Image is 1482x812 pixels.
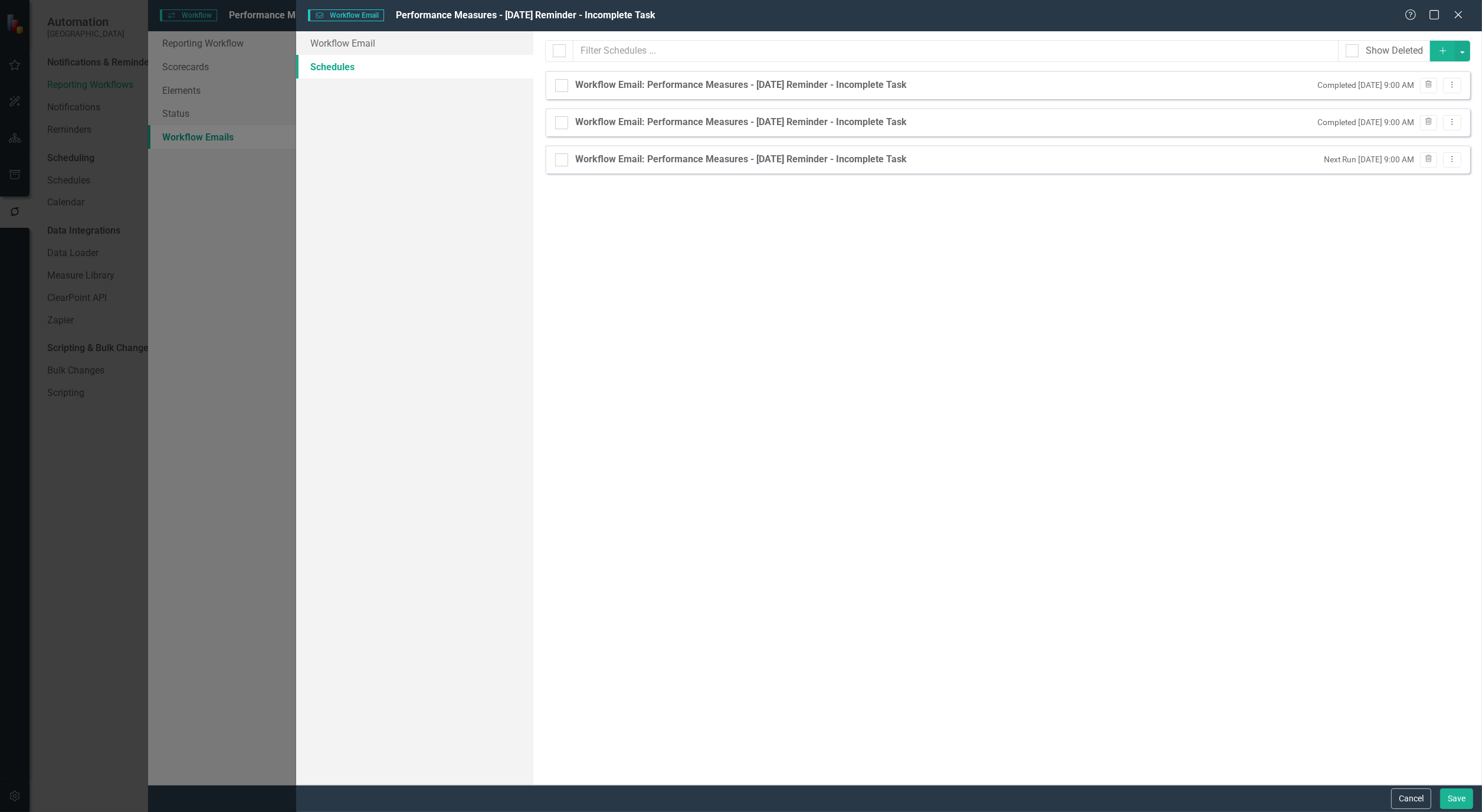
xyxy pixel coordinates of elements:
[575,78,907,92] div: Workflow Email: Performance Measures - [DATE] Reminder - Incomplete Task
[396,9,655,21] span: Performance Measures - [DATE] Reminder - Incomplete Task
[573,40,1339,62] input: Filter Schedules ...
[296,55,533,78] a: Schedules
[1317,117,1414,128] small: Completed [DATE] 9:00 AM
[1391,788,1431,809] button: Cancel
[575,153,907,166] div: Workflow Email: Performance Measures - [DATE] Reminder - Incomplete Task
[575,116,907,129] div: Workflow Email: Performance Measures - [DATE] Reminder - Incomplete Task
[1317,80,1414,91] small: Completed [DATE] 9:00 AM
[308,9,383,21] span: Workflow Email
[296,31,533,55] a: Workflow Email
[1324,154,1414,165] small: Next Run [DATE] 9:00 AM
[1440,788,1473,809] button: Save
[1366,44,1423,58] div: Show Deleted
